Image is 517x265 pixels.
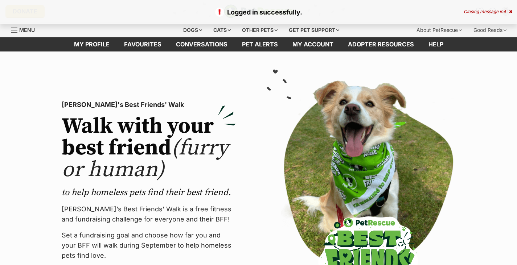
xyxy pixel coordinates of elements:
div: Get pet support [284,23,344,37]
a: My account [285,37,341,51]
div: Good Reads [468,23,512,37]
span: (furry or human) [62,134,228,183]
div: Other pets [237,23,283,37]
p: [PERSON_NAME]’s Best Friends' Walk is a free fitness and fundraising challenge for everyone and t... [62,204,236,224]
div: Dogs [178,23,207,37]
div: About PetRescue [411,23,467,37]
a: Adopter resources [341,37,421,51]
a: Favourites [117,37,169,51]
a: conversations [169,37,235,51]
span: Menu [19,27,35,33]
p: Set a fundraising goal and choose how far you and your BFF will walk during September to help hom... [62,230,236,261]
a: Pet alerts [235,37,285,51]
p: to help homeless pets find their best friend. [62,187,236,198]
a: Help [421,37,451,51]
a: Menu [11,23,40,36]
p: [PERSON_NAME]'s Best Friends' Walk [62,100,236,110]
div: Cats [208,23,236,37]
a: My profile [67,37,117,51]
h2: Walk with your best friend [62,116,236,181]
